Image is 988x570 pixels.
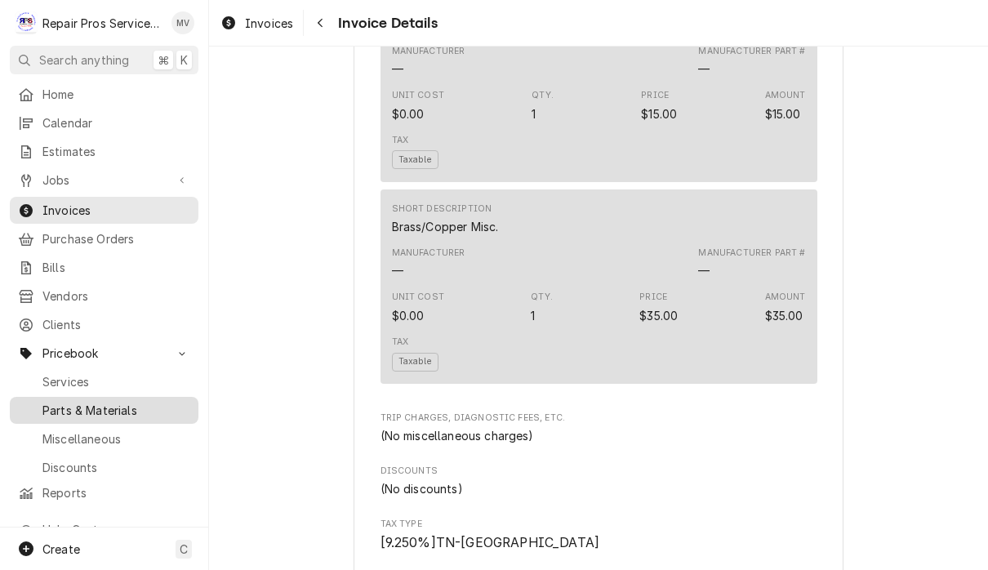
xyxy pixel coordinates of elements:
[392,45,465,78] div: Manufacturer
[641,105,677,122] div: Price
[392,134,408,147] div: Tax
[392,45,465,58] div: Manufacturer
[639,307,678,324] div: Price
[171,11,194,34] div: MV
[392,89,444,102] div: Unit Cost
[10,167,198,194] a: Go to Jobs
[39,51,129,69] span: Search anything
[639,291,667,304] div: Price
[42,86,190,103] span: Home
[392,336,408,349] div: Tax
[42,402,190,419] span: Parts & Materials
[765,105,801,122] div: Amount
[10,283,198,309] a: Vendors
[10,340,198,367] a: Go to Pricebook
[10,479,198,506] a: Reports
[10,46,198,74] button: Search anything⌘K
[392,262,403,279] div: Manufacturer
[10,138,198,165] a: Estimates
[42,484,190,501] span: Reports
[531,291,553,323] div: Quantity
[698,45,805,58] div: Manufacturer Part #
[42,521,189,538] span: Help Center
[10,397,198,424] a: Parts & Materials
[381,189,817,385] div: Line Item
[10,368,198,395] a: Services
[392,353,438,372] span: Taxable
[698,60,710,78] div: Part Number
[381,480,817,497] div: Discounts List
[42,259,190,276] span: Bills
[15,11,38,34] div: R
[10,454,198,481] a: Discounts
[245,15,293,32] span: Invoices
[42,171,166,189] span: Jobs
[765,291,806,304] div: Amount
[42,114,190,131] span: Calendar
[765,89,806,122] div: Amount
[392,291,444,304] div: Unit Cost
[532,105,536,122] div: Quantity
[765,89,806,102] div: Amount
[42,143,190,160] span: Estimates
[532,89,554,122] div: Quantity
[15,11,38,34] div: Repair Pros Services Inc's Avatar
[531,291,553,304] div: Qty.
[381,465,817,478] span: Discounts
[392,60,403,78] div: Manufacturer
[392,307,425,324] div: Cost
[381,412,817,444] div: Trip Charges, Diagnostic Fees, etc.
[10,81,198,108] a: Home
[10,311,198,338] a: Clients
[381,518,817,553] div: Tax Type
[765,307,803,324] div: Amount
[392,291,444,323] div: Cost
[307,10,333,36] button: Navigate back
[698,247,805,260] div: Manufacturer Part #
[641,89,677,122] div: Price
[392,105,425,122] div: Cost
[10,516,198,543] a: Go to Help Center
[392,247,465,260] div: Manufacturer
[531,307,535,324] div: Quantity
[392,150,438,169] span: Taxable
[10,425,198,452] a: Miscellaneous
[392,203,492,216] div: Short Description
[10,197,198,224] a: Invoices
[381,465,817,497] div: Discounts
[180,51,188,69] span: K
[42,15,162,32] div: Repair Pros Services Inc
[392,247,465,279] div: Manufacturer
[10,225,198,252] a: Purchase Orders
[765,291,806,323] div: Amount
[381,412,817,425] span: Trip Charges, Diagnostic Fees, etc.
[180,541,188,558] span: C
[42,287,190,305] span: Vendors
[10,109,198,136] a: Calendar
[698,247,805,279] div: Part Number
[42,316,190,333] span: Clients
[532,89,554,102] div: Qty.
[392,218,499,235] div: Short Description
[42,542,80,556] span: Create
[698,262,710,279] div: Part Number
[214,10,300,37] a: Invoices
[42,345,166,362] span: Pricebook
[10,254,198,281] a: Bills
[639,291,678,323] div: Price
[333,12,437,34] span: Invoice Details
[381,427,817,444] div: Trip Charges, Diagnostic Fees, etc. List
[42,230,190,247] span: Purchase Orders
[42,373,190,390] span: Services
[42,430,190,448] span: Miscellaneous
[392,203,499,235] div: Short Description
[392,89,444,122] div: Cost
[171,11,194,34] div: Mindy Volker's Avatar
[641,89,669,102] div: Price
[42,459,190,476] span: Discounts
[381,518,817,531] span: Tax Type
[698,45,805,78] div: Part Number
[158,51,169,69] span: ⌘
[381,533,817,553] span: Tax Type
[381,535,600,550] span: [7%] Tennessee State [2.25%] Tennessee, Hamilton County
